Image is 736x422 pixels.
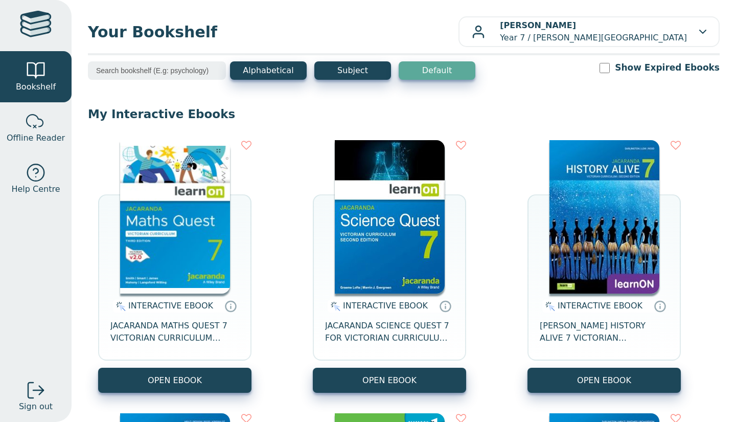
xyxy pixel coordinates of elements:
p: My Interactive Ebooks [88,106,720,122]
span: Sign out [19,401,53,413]
button: OPEN EBOOK [98,368,251,393]
img: d4781fba-7f91-e911-a97e-0272d098c78b.jpg [549,140,659,294]
span: Offline Reader [7,132,65,144]
span: INTERACTIVE EBOOK [128,301,213,310]
b: [PERSON_NAME] [500,20,576,30]
span: Bookshelf [16,81,56,93]
a: Interactive eBooks are accessed online via the publisher’s portal. They contain interactive resou... [224,300,237,312]
button: Default [399,61,475,80]
img: 329c5ec2-5188-ea11-a992-0272d098c78b.jpg [335,140,445,294]
span: INTERACTIVE EBOOK [558,301,642,310]
button: OPEN EBOOK [313,368,466,393]
span: [PERSON_NAME] HISTORY ALIVE 7 VICTORIAN CURRICULUM LEARNON EBOOK 2E [540,320,669,344]
img: interactive.svg [328,300,340,313]
p: Year 7 / [PERSON_NAME][GEOGRAPHIC_DATA] [500,19,687,44]
img: b87b3e28-4171-4aeb-a345-7fa4fe4e6e25.jpg [120,140,230,294]
img: interactive.svg [542,300,555,313]
button: OPEN EBOOK [527,368,681,393]
span: JACARANDA MATHS QUEST 7 VICTORIAN CURRICULUM LEARNON EBOOK 3E [110,320,239,344]
span: Help Centre [11,183,60,195]
span: Your Bookshelf [88,20,458,43]
input: Search bookshelf (E.g: psychology) [88,61,226,80]
span: INTERACTIVE EBOOK [343,301,428,310]
button: [PERSON_NAME]Year 7 / [PERSON_NAME][GEOGRAPHIC_DATA] [458,16,720,47]
a: Interactive eBooks are accessed online via the publisher’s portal. They contain interactive resou... [654,300,666,312]
label: Show Expired Ebooks [615,61,720,74]
span: JACARANDA SCIENCE QUEST 7 FOR VICTORIAN CURRICULUM LEARNON 2E EBOOK [325,320,454,344]
button: Subject [314,61,391,80]
button: Alphabetical [230,61,307,80]
a: Interactive eBooks are accessed online via the publisher’s portal. They contain interactive resou... [439,300,451,312]
img: interactive.svg [113,300,126,313]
